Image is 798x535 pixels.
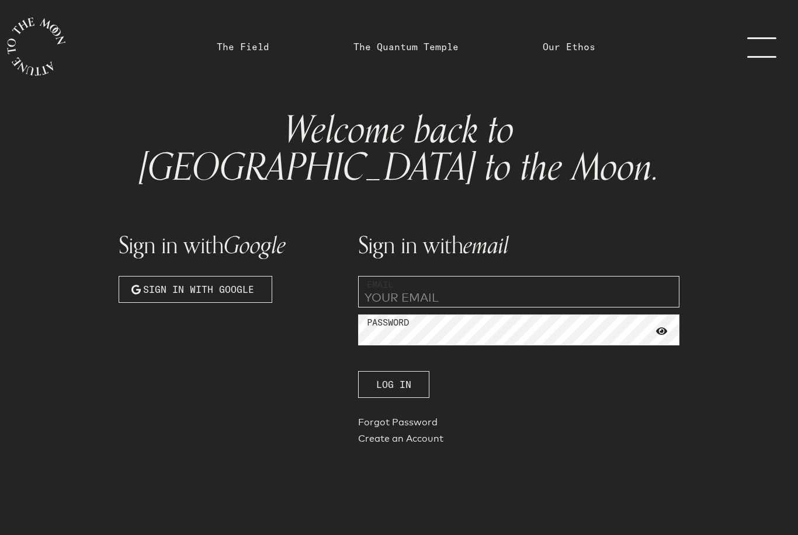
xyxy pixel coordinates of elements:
span: Google [224,226,286,265]
span: Sign in with Google [143,282,254,296]
label: Email [367,278,393,292]
span: Log In [376,377,411,391]
a: The Quantum Temple [353,40,459,54]
h1: Sign in with [358,233,679,257]
span: email [463,226,509,265]
a: Our Ethos [543,40,595,54]
button: Log In [358,371,429,398]
h1: Sign in with [119,233,344,257]
button: Sign in with Google [119,276,272,303]
a: Create an Account [358,433,679,449]
input: YOUR EMAIL [358,276,679,307]
h1: Welcome back to [GEOGRAPHIC_DATA] to the Moon. [128,112,670,187]
a: The Field [217,40,269,54]
label: Password [367,316,409,330]
a: Forgot Password [358,417,679,433]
